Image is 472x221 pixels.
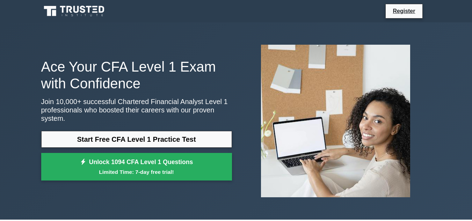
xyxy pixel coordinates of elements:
[41,131,232,148] a: Start Free CFA Level 1 Practice Test
[41,153,232,181] a: Unlock 1094 CFA Level 1 QuestionsLimited Time: 7-day free trial!
[41,97,232,123] p: Join 10,000+ successful Chartered Financial Analyst Level 1 professionals who boosted their caree...
[50,168,223,176] small: Limited Time: 7-day free trial!
[389,7,419,15] a: Register
[41,58,232,92] h1: Ace Your CFA Level 1 Exam with Confidence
